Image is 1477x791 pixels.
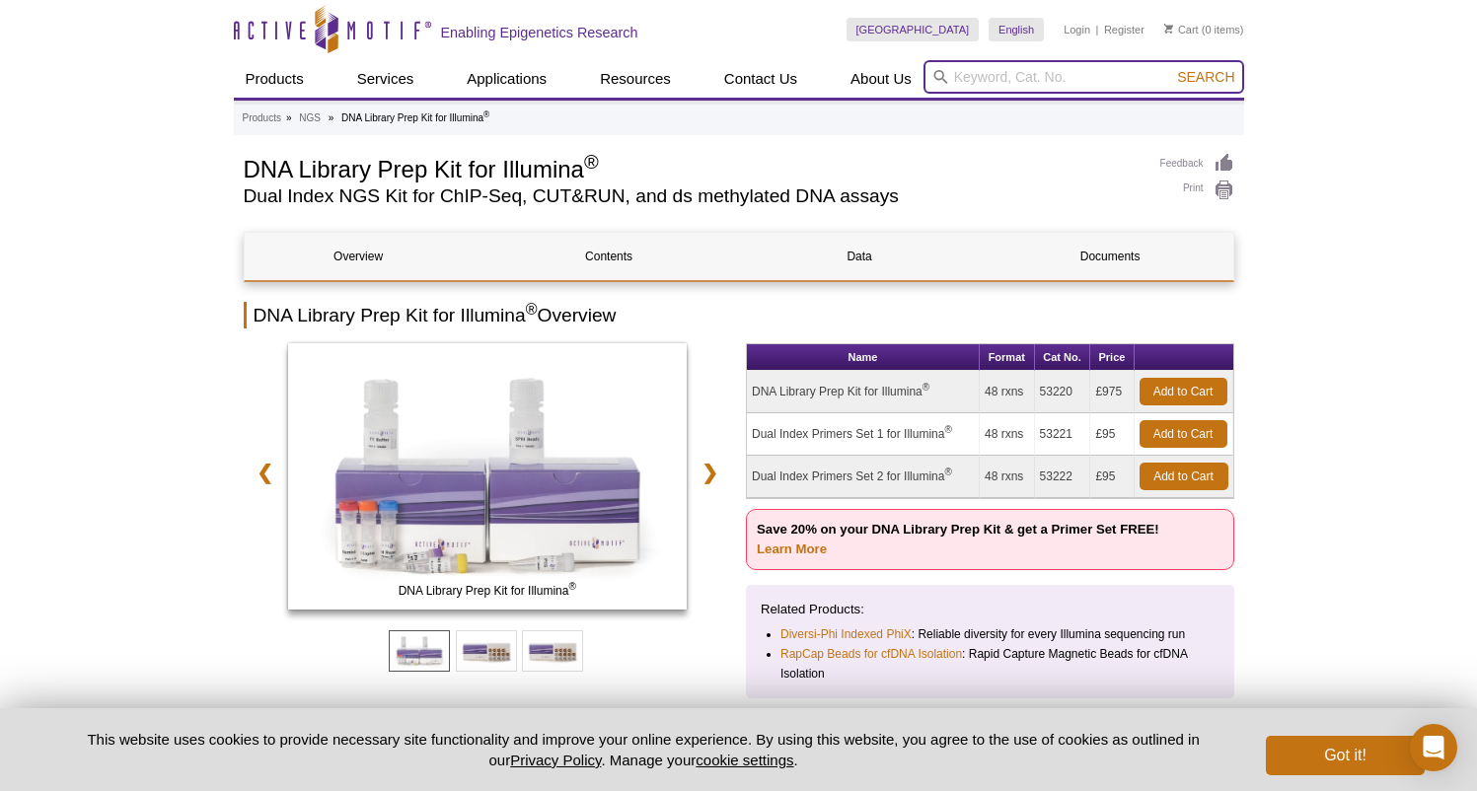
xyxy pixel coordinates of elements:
td: 48 rxns [980,456,1035,498]
td: Dual Index Primers Set 2 for Illumina [747,456,980,498]
li: (0 items) [1164,18,1244,41]
sup: ® [584,151,599,173]
input: Keyword, Cat. No. [923,60,1244,94]
h2: Dual Index NGS Kit for ChIP-Seq, CUT&RUN, and ds methylated DNA assays [244,187,1141,205]
a: Services [345,60,426,98]
a: DNA Library Prep Kit for Illumina [288,343,688,615]
li: | [1096,18,1099,41]
a: English [989,18,1044,41]
li: : Reliable diversity for every Illumina sequencing run [780,624,1202,644]
td: 48 rxns [980,413,1035,456]
li: » [286,112,292,123]
a: ❯ [689,450,731,495]
li: : Rapid Capture Magnetic Beads for cfDNA Isolation [780,644,1202,683]
button: cookie settings [696,752,793,768]
td: 53222 [1035,456,1091,498]
h2: Enabling Epigenetics Research [441,24,638,41]
span: DNA Library Prep Kit for Illumina [292,581,683,601]
a: Resources [588,60,683,98]
a: Add to Cart [1140,463,1228,490]
a: ❮ [244,450,286,495]
a: RapCap Beads for cfDNA Isolation [780,644,962,664]
sup: ® [568,581,575,592]
sup: ® [923,382,929,393]
td: 53220 [1035,371,1091,413]
a: Add to Cart [1140,420,1227,448]
th: Cat No. [1035,344,1091,371]
img: DNA Library Prep Kit for Illumina [288,343,688,610]
p: Related Products: [761,600,1219,619]
a: NGS [299,109,321,127]
a: About Us [839,60,923,98]
sup: ® [526,301,538,318]
td: 53221 [1035,413,1091,456]
a: Learn More [757,541,827,556]
td: DNA Library Prep Kit for Illumina [747,371,980,413]
a: Print [1160,180,1234,201]
a: Overview [245,233,473,280]
th: Format [980,344,1035,371]
td: 48 rxns [980,371,1035,413]
th: Name [747,344,980,371]
div: Open Intercom Messenger [1410,724,1457,771]
h2: DNA Library Prep Kit for Illumina Overview [244,302,1234,328]
button: Search [1171,68,1240,86]
img: Your Cart [1164,24,1173,34]
a: Documents [997,233,1224,280]
li: DNA Library Prep Kit for Illumina [341,112,489,123]
th: Price [1090,344,1134,371]
a: Diversi-Phi Indexed PhiX [780,624,912,644]
td: £975 [1090,371,1134,413]
td: £95 [1090,456,1134,498]
a: [GEOGRAPHIC_DATA] [847,18,980,41]
a: Products [243,109,281,127]
a: Register [1104,23,1145,36]
strong: Save 20% on your DNA Library Prep Kit & get a Primer Set FREE! [757,522,1159,556]
a: Contact Us [712,60,809,98]
p: This website uses cookies to provide necessary site functionality and improve your online experie... [53,729,1234,770]
a: Add to Cart [1140,378,1227,405]
sup: ® [944,424,951,435]
td: Dual Index Primers Set 1 for Illumina [747,413,980,456]
td: £95 [1090,413,1134,456]
a: Data [746,233,974,280]
a: Products [234,60,316,98]
a: Applications [455,60,558,98]
a: Cart [1164,23,1199,36]
a: Login [1064,23,1090,36]
span: Search [1177,69,1234,85]
li: » [329,112,334,123]
sup: ® [483,109,489,119]
a: Privacy Policy [510,752,601,768]
button: Got it! [1266,736,1424,775]
sup: ® [944,467,951,477]
a: Feedback [1160,153,1234,175]
h1: DNA Library Prep Kit for Illumina [244,153,1141,182]
a: Contents [495,233,723,280]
